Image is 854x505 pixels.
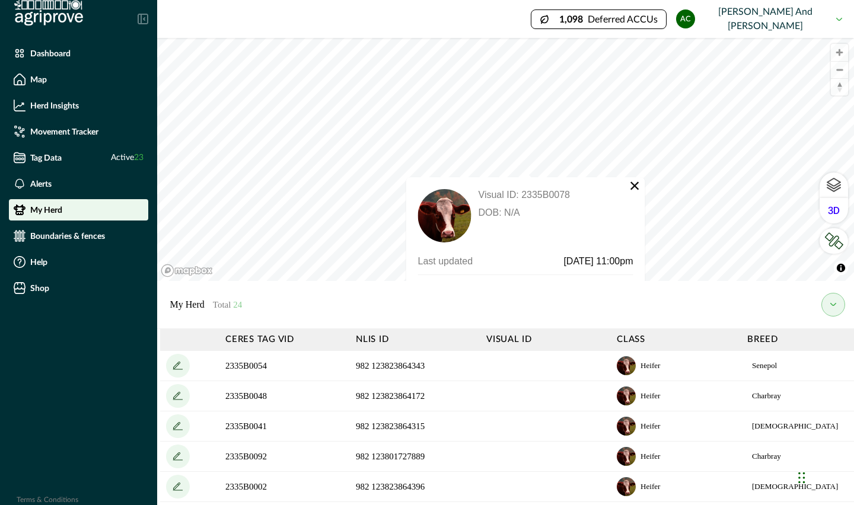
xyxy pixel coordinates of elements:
p: Heifer [640,420,700,432]
td: 982 123823864343 [350,350,480,381]
button: Reset bearing to north [831,78,848,95]
td: 982 123823864396 [350,471,480,501]
p: Heifer [640,481,700,493]
p: Alerts [30,179,52,188]
button: add [166,384,190,408]
p: [DEMOGRAPHIC_DATA] [752,420,838,432]
button: add [166,354,190,378]
p: Charbray [752,450,811,462]
span: Active [111,152,144,164]
p: Boundaries & fences [30,231,105,241]
p: Movement Tracker [30,127,98,136]
a: Shop [9,277,148,299]
td: 982 123801727889 [350,441,480,471]
p: Dashboard [30,49,71,58]
img: default_cow.png [418,189,471,242]
p: Charbray [752,390,811,402]
p: Shop [30,283,49,293]
button: Zoom in [831,44,848,61]
button: add [166,445,190,468]
div: Drag [798,460,805,496]
td: 2335B0041 [219,411,350,441]
span: Zoom out [831,62,848,78]
td: 2335B0092 [219,441,350,471]
a: Alerts [9,173,148,194]
img: LkRIKP7pqK064DBUf7vatyaj0RnXiK+1zEGAAAAAElFTkSuQmCC [824,232,843,250]
a: Herd Insights [9,95,148,116]
p: [DATE] 11:00pm [514,255,633,267]
p: Heifer [640,390,700,402]
button: Toggle attribution [834,261,848,275]
img: default_cow.png [617,447,636,466]
img: default_cow.png [617,386,636,405]
p: 1,098 [559,15,583,24]
span: Reset bearing to north [831,79,848,95]
td: 2335B0048 [219,381,350,411]
iframe: Chat Widget [795,448,854,505]
a: Tag DataActive23 [9,147,148,168]
span: 24 [233,300,242,309]
p: Heifer [640,360,700,372]
a: Dashboard [9,43,148,64]
span: 23 [134,154,144,162]
img: default_cow.png [617,356,636,375]
img: default_cow.png [617,417,636,436]
a: Map [9,69,148,90]
th: Visual ID [480,329,611,351]
p: Deferred ACCUs [588,15,658,24]
th: Class [611,329,741,351]
img: default_cow.png [617,477,636,496]
td: 982 123823864315 [350,411,480,441]
canvas: Map [157,38,854,281]
p: Heifer [640,450,700,462]
p: Map [30,75,47,84]
p: Visual ID: 2335B0078 [479,189,570,201]
a: Movement Tracker [9,121,148,142]
button: my herd [821,293,845,317]
p: Senepol [752,360,811,372]
th: NLIS ID [350,329,480,351]
p: My Herd [30,205,62,215]
p: Herd Insights [30,101,79,110]
a: My Herd [9,199,148,220]
a: Boundaries & fences [9,225,148,247]
p: Last updated [418,255,515,267]
td: 2335B0054 [219,350,350,381]
td: 982 123823864172 [350,381,480,411]
button: add [166,475,190,498]
p: DOB: N/A [479,207,570,219]
span: Total [213,300,242,309]
a: Help [9,251,148,273]
p: My Herd [170,298,243,312]
button: add [166,414,190,438]
p: Help [30,257,47,267]
p: Tag Data [30,153,62,162]
td: 2335B0002 [219,471,350,501]
button: Close popup [629,180,640,191]
p: [DEMOGRAPHIC_DATA] [752,481,838,493]
button: Zoom out [831,61,848,78]
th: Ceres Tag VID [219,329,350,351]
a: Mapbox logo [161,264,213,277]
